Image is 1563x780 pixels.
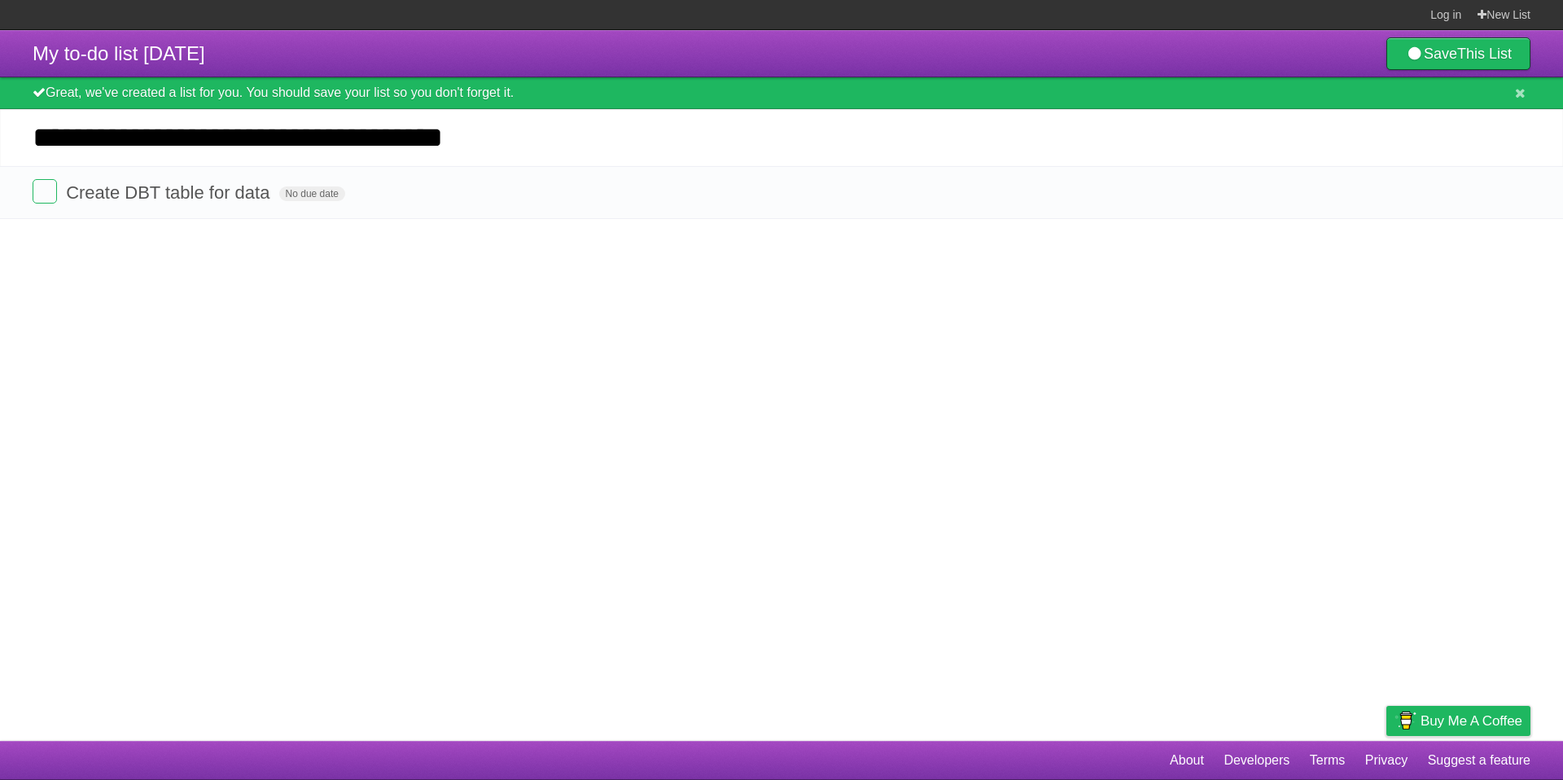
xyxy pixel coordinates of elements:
b: This List [1457,46,1512,62]
a: About [1170,745,1204,776]
a: Buy me a coffee [1386,706,1530,736]
label: Done [33,179,57,204]
a: Developers [1224,745,1289,776]
span: Create DBT table for data [66,182,274,203]
span: Buy me a coffee [1421,707,1522,735]
a: Terms [1310,745,1346,776]
span: No due date [279,186,345,201]
label: Star task [1431,179,1462,206]
a: SaveThis List [1386,37,1530,70]
a: Suggest a feature [1428,745,1530,776]
span: My to-do list [DATE] [33,42,205,64]
a: Privacy [1365,745,1408,776]
img: Buy me a coffee [1394,707,1416,734]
